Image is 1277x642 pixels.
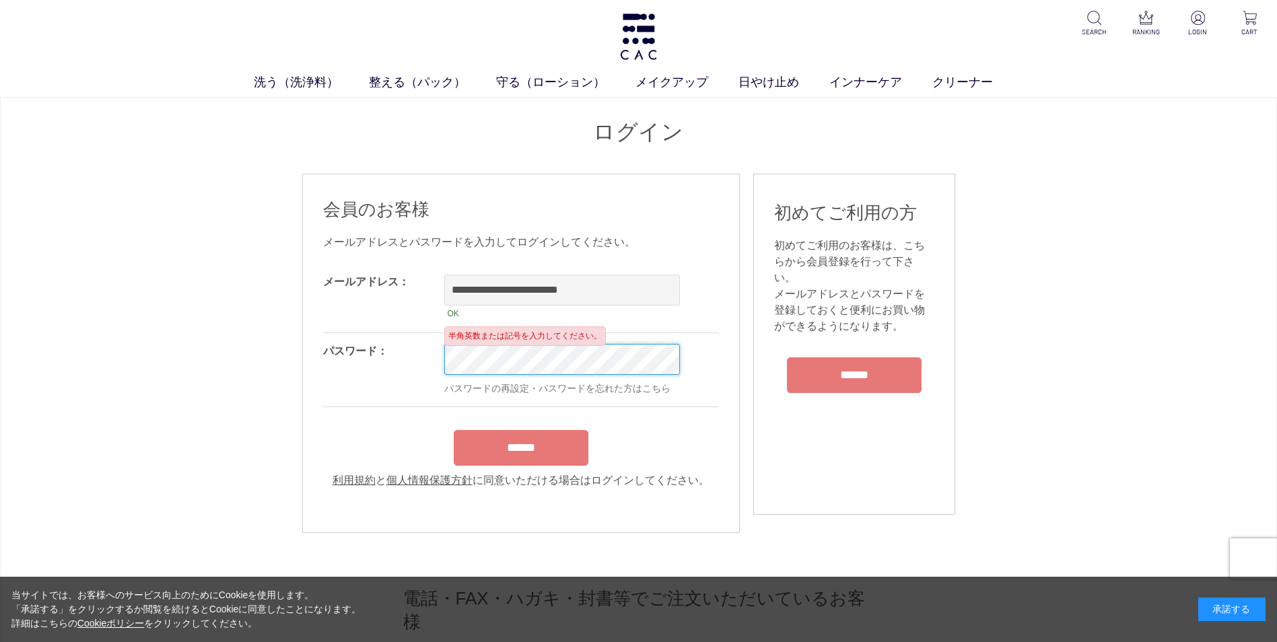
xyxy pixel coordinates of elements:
a: 個人情報保護方針 [386,474,473,486]
a: RANKING [1130,11,1163,37]
p: CART [1233,27,1266,37]
div: と に同意いただける場合はログインしてください。 [323,472,719,489]
img: logo [618,13,659,60]
div: 初めてご利用のお客様は、こちらから会員登録を行って下さい。 メールアドレスとパスワードを登録しておくと便利にお買い物ができるようになります。 [774,238,934,334]
a: メイクアップ [635,73,738,92]
label: メールアドレス： [323,276,409,287]
a: Cookieポリシー [77,618,145,629]
a: LOGIN [1181,11,1214,37]
span: 初めてご利用の方 [774,203,917,223]
a: 洗う（洗浄料） [254,73,369,92]
a: クリーナー [932,73,1023,92]
div: 半角英数または記号を入力してください。 [444,326,606,346]
a: 日やけ止め [738,73,829,92]
p: RANKING [1130,27,1163,37]
div: メールアドレスとパスワードを入力してログインしてください。 [323,234,719,250]
p: SEARCH [1078,27,1111,37]
h1: ログイン [302,118,975,147]
div: 当サイトでは、お客様へのサービス向上のためにCookieを使用します。 「承諾する」をクリックするか閲覧を続けるとCookieに同意したことになります。 詳細はこちらの をクリックしてください。 [11,588,361,631]
label: パスワード： [323,345,388,357]
a: SEARCH [1078,11,1111,37]
div: OK [444,306,680,322]
span: 会員のお客様 [323,199,429,219]
a: 利用規約 [333,474,376,486]
a: インナーケア [829,73,932,92]
a: 守る（ローション） [496,73,635,92]
a: 整える（パック） [369,73,496,92]
div: 承諾する [1198,598,1266,621]
a: パスワードの再設定・パスワードを忘れた方はこちら [444,383,670,394]
a: CART [1233,11,1266,37]
p: LOGIN [1181,27,1214,37]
